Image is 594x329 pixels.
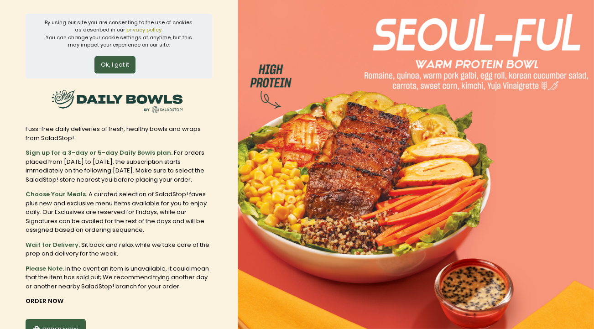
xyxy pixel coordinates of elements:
a: privacy policy. [126,26,162,33]
div: In the event an item is unavailable, it could mean that the item has sold out; We recommend tryin... [26,264,212,291]
b: Sign up for a 3-day or 5-day Daily Bowls plan. [26,148,172,157]
div: A curated selection of SaladStop! faves plus new and exclusive menu items available for you to en... [26,190,212,235]
div: For orders placed from [DATE] to [DATE], the subscription starts immediately on the following [DA... [26,148,212,184]
div: Sit back and relax while we take care of the prep and delivery for the week. [26,240,212,258]
img: SaladStop! [49,84,186,119]
div: ORDER NOW [26,297,212,306]
div: By using our site you are consenting to the use of cookies as described in our You can change you... [41,19,197,49]
button: Ok, I got it [94,56,135,73]
b: Choose Your Meals. [26,190,87,198]
div: Fuss-free daily deliveries of fresh, healthy bowls and wraps from SaladStop! [26,125,212,142]
b: Please Note. [26,264,64,273]
b: Wait for Delivery. [26,240,80,249]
